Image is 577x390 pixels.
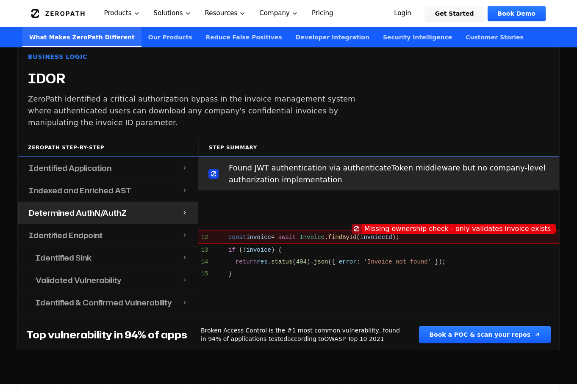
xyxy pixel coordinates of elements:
span: error [339,258,357,265]
span: invoice [246,234,271,241]
button: Identified Sink [18,247,198,269]
a: Security Intelligence [376,27,459,47]
span: } [228,270,232,277]
span: 12 [201,231,214,243]
h4: Identified Endpoint [29,229,103,241]
span: 15 [201,268,214,280]
span: ( [357,234,360,241]
a: OWASP Top 10 2021 [324,335,384,342]
div: Found JWT authentication via authenticateToken middleware but no company-level authorization impl... [198,157,559,190]
span: : [357,258,360,265]
a: Get Started [425,6,484,21]
div: Missing ownership check - only validates invoice exists [362,224,556,234]
div: ZeroPath Step-by-Step [18,139,198,157]
h4: Top vulnerability in 94% of apps [26,328,187,341]
span: 13 [201,244,214,256]
a: Our Products [141,27,199,47]
button: Identified & Confirmed Vulnerability [18,291,198,313]
a: Developer Integration [289,27,376,47]
span: 14 [201,256,214,268]
span: await [278,234,296,241]
h4: IDOR [28,71,66,86]
span: if [228,247,236,253]
span: return [236,258,257,265]
a: Reduce False Positives [199,27,289,47]
span: Invoice [300,234,325,241]
button: Book a POC & scan your repos [419,326,551,343]
span: ( [239,247,242,253]
a: What Makes ZeroPath Different [22,27,141,47]
span: . [268,258,271,265]
h4: Indexed and Enriched AST [29,184,131,196]
span: { [332,258,335,265]
a: Login [384,6,422,21]
span: invoiceId [360,234,392,241]
p: Broken Access Control is the #1 most common vulnerability, found in 94% of applications tested ac... [201,326,405,343]
button: Identified Endpoint [18,224,198,247]
span: Business Logic [28,52,87,61]
span: ; [396,234,399,241]
button: Identified Application [18,157,198,179]
span: json [314,258,328,265]
span: res [257,258,267,265]
span: status [271,258,292,265]
h4: Identified & Confirmed Vulnerability [36,297,172,308]
span: . [325,234,328,241]
span: } [435,258,438,265]
span: ! [243,247,246,253]
span: ) [271,247,275,253]
span: 'Invoice not found' [363,258,431,265]
span: ) [438,258,442,265]
span: findById [328,234,356,241]
h4: Identified Sink [36,252,92,264]
span: ; [442,258,445,265]
button: Indexed and Enriched AST [18,179,198,202]
h4: Validated Vulnerability [36,274,122,286]
span: 404 [296,258,307,265]
span: ( [292,258,296,265]
span: ( [328,258,331,265]
span: ) [392,234,396,241]
span: { [278,247,282,253]
div: Step Summary [198,139,559,157]
p: ZeroPath identified a critical authorization bypass in the invoice management system where authen... [28,93,369,129]
a: Book Demo [488,6,546,21]
button: Validated Vulnerability [18,269,198,291]
span: const [228,234,246,241]
span: = [271,234,275,241]
a: Customer Stories [459,27,530,47]
h4: Identified Application [29,162,111,174]
h4: Determined AuthN/AuthZ [29,207,127,219]
span: ) [307,258,310,265]
button: Determined AuthN/AuthZ [18,202,198,224]
span: . [310,258,313,265]
span: invoice [246,247,271,253]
